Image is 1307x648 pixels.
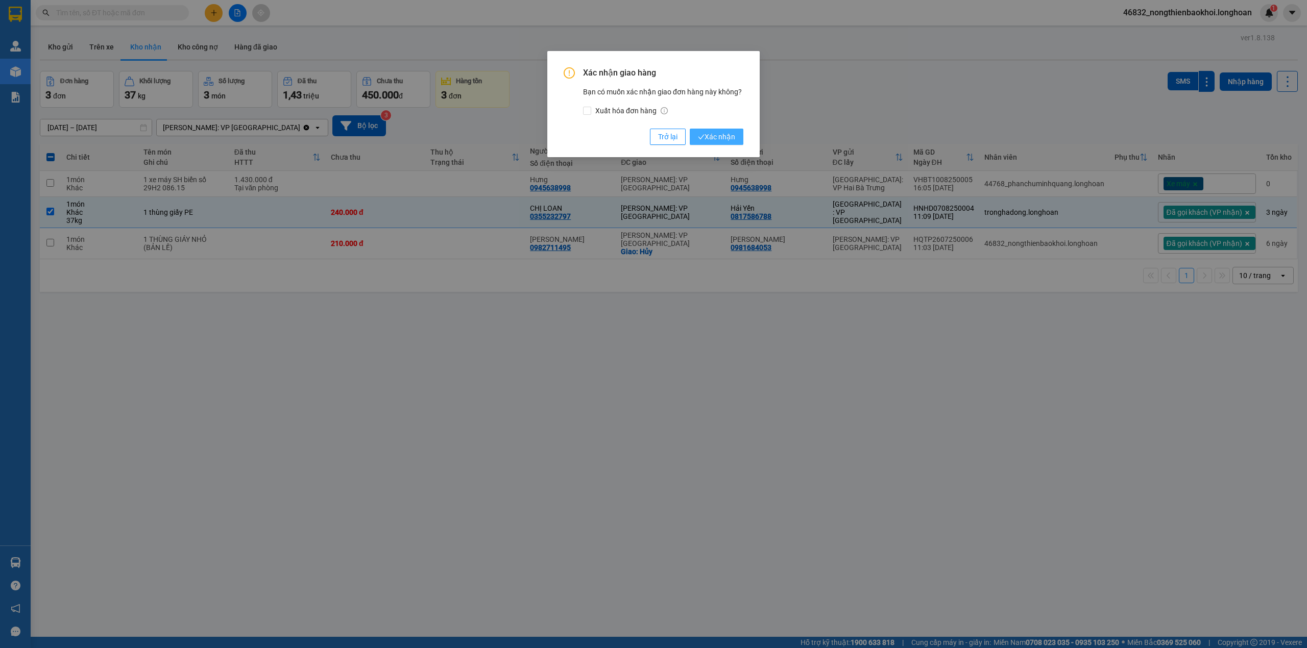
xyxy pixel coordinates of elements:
[19,40,240,79] span: CSKH:
[658,131,677,142] span: Trở lại
[591,105,672,116] span: Xuất hóa đơn hàng
[698,131,735,142] span: Xác nhận
[698,134,705,140] span: check
[31,29,228,36] strong: (Công Ty TNHH Chuyển Phát Nhanh Bảo An - MST: 0109597835)
[66,40,240,79] span: [PHONE_NUMBER] (7h - 21h)
[583,86,743,116] div: Bạn có muốn xác nhận giao đơn hàng này không?
[661,107,668,114] span: info-circle
[650,129,686,145] button: Trở lại
[690,129,743,145] button: checkXác nhận
[583,67,743,79] span: Xác nhận giao hàng
[33,15,225,26] strong: BIÊN NHẬN VẬN CHUYỂN BẢO AN EXPRESS
[564,67,575,79] span: exclamation-circle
